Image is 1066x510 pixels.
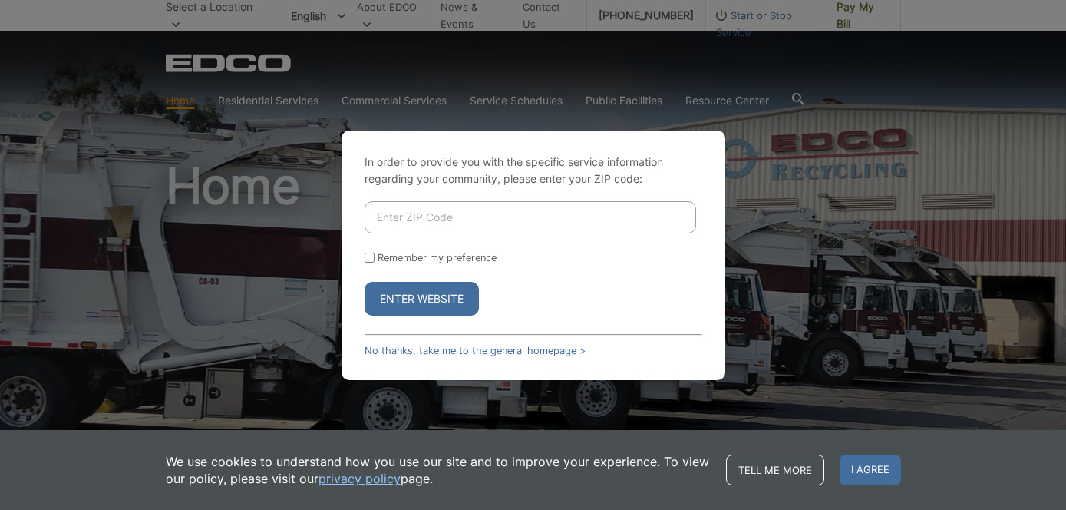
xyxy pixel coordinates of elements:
span: I agree [840,455,901,485]
p: In order to provide you with the specific service information regarding your community, please en... [365,154,702,187]
a: privacy policy [318,470,401,487]
button: Enter Website [365,282,479,316]
p: We use cookies to understand how you use our site and to improve your experience. To view our pol... [166,453,711,487]
input: Enter ZIP Code [365,201,696,233]
a: Tell me more [726,455,824,485]
a: No thanks, take me to the general homepage > [365,345,586,356]
label: Remember my preference [378,252,497,263]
